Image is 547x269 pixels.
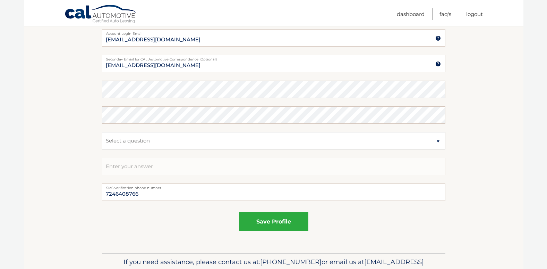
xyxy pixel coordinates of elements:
button: save profile [239,212,308,231]
label: Account Login Email [102,29,445,35]
img: tooltip.svg [435,61,441,67]
img: tooltip.svg [435,35,441,41]
input: Enter your answer [102,158,445,175]
input: Seconday Email for CAL Automotive Correspondence (Optional) [102,55,445,72]
label: Seconday Email for CAL Automotive Correspondence (Optional) [102,55,445,60]
a: Cal Automotive [65,5,137,25]
a: FAQ's [439,8,451,20]
label: SMS verification phone number [102,184,445,189]
input: Account Login Email [102,29,445,47]
a: Logout [466,8,483,20]
a: Dashboard [397,8,425,20]
span: [PHONE_NUMBER] [260,258,322,266]
input: Telephone number for SMS login verification [102,184,445,201]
